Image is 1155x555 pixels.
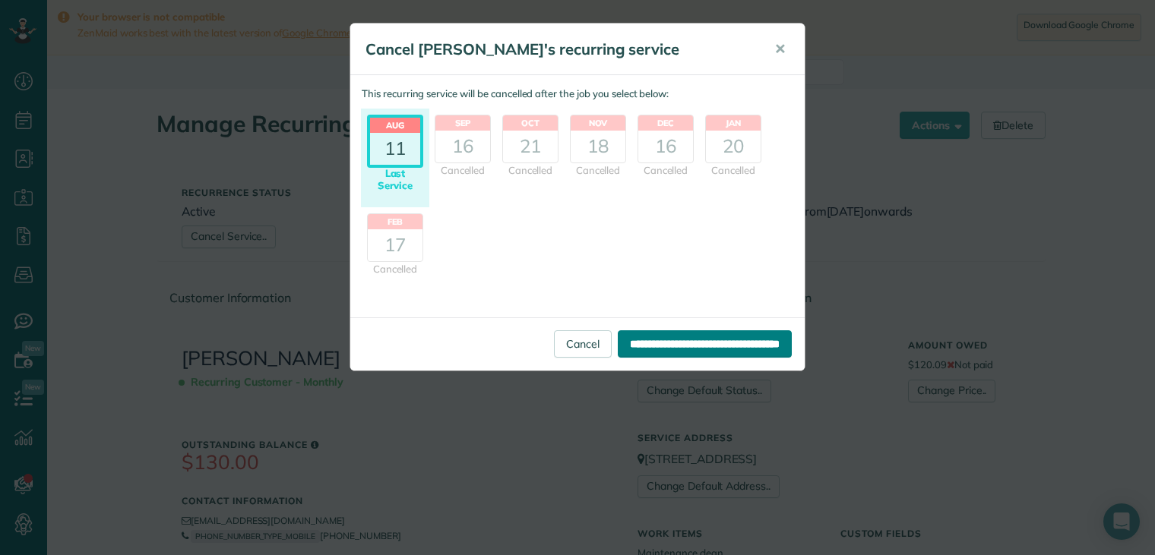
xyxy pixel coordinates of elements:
header: Aug [370,118,420,133]
a: Cancel [554,330,612,358]
div: Cancelled [435,163,491,178]
header: Oct [503,115,558,131]
div: 17 [368,229,422,261]
header: Nov [571,115,625,131]
header: Jan [706,115,761,131]
div: Cancelled [638,163,694,178]
div: Cancelled [367,262,423,276]
p: This recurring service will be cancelled after the job you select below: [362,87,793,101]
div: 21 [503,131,558,162]
div: Cancelled [705,163,761,178]
div: 16 [638,131,693,162]
header: Sep [435,115,490,131]
header: Dec [638,115,693,131]
div: Last Service [367,168,423,191]
div: 11 [370,133,420,165]
span: ✕ [774,40,786,58]
div: 18 [571,131,625,162]
div: 20 [706,131,761,162]
div: 16 [435,131,490,162]
div: Cancelled [570,163,626,178]
header: Feb [368,214,422,229]
div: Cancelled [502,163,559,178]
h5: Cancel [PERSON_NAME]'s recurring service [365,39,753,60]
